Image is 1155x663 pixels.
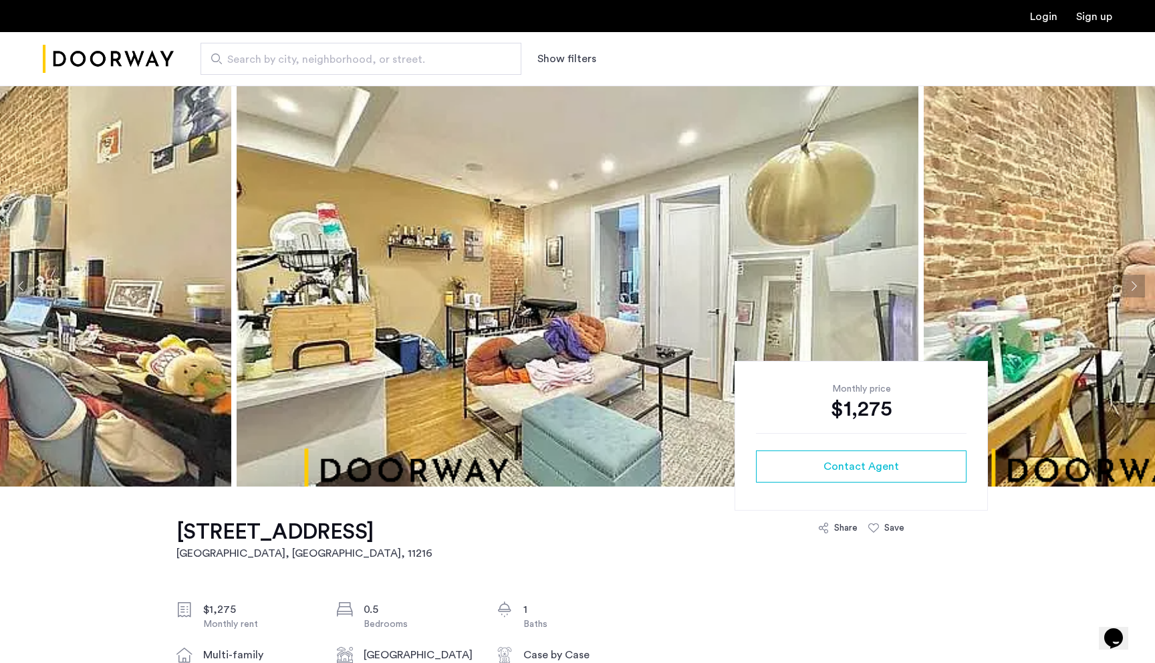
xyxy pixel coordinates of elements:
[203,647,315,663] div: multi-family
[823,458,899,475] span: Contact Agent
[756,450,967,483] button: button
[1122,275,1145,297] button: Next apartment
[203,618,315,631] div: Monthly rent
[1099,610,1142,650] iframe: chat widget
[1076,11,1112,22] a: Registration
[227,51,484,68] span: Search by city, neighborhood, or street.
[43,34,174,84] a: Cazamio Logo
[537,51,596,67] button: Show or hide filters
[756,396,967,422] div: $1,275
[176,519,432,561] a: [STREET_ADDRESS][GEOGRAPHIC_DATA], [GEOGRAPHIC_DATA], 11216
[176,545,432,561] h2: [GEOGRAPHIC_DATA], [GEOGRAPHIC_DATA] , 11216
[10,275,33,297] button: Previous apartment
[201,43,521,75] input: Apartment Search
[364,618,476,631] div: Bedrooms
[237,86,918,487] img: apartment
[523,647,636,663] div: Case by Case
[176,519,432,545] h1: [STREET_ADDRESS]
[523,618,636,631] div: Baths
[364,602,476,618] div: 0.5
[43,34,174,84] img: logo
[1030,11,1057,22] a: Login
[756,382,967,396] div: Monthly price
[834,521,858,535] div: Share
[203,602,315,618] div: $1,275
[884,521,904,535] div: Save
[364,647,476,663] div: [GEOGRAPHIC_DATA]
[523,602,636,618] div: 1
